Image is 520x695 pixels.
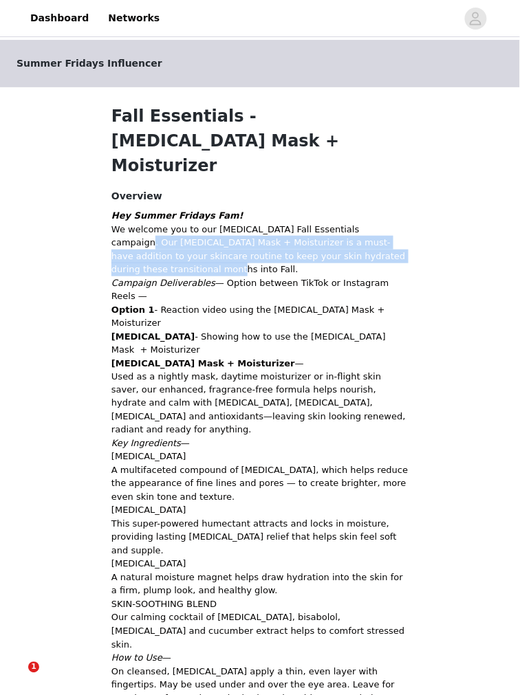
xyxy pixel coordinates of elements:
h4: Overview [111,189,409,203]
strong: [MEDICAL_DATA] [111,331,195,342]
strong: Option 1 [111,305,155,315]
p: [MEDICAL_DATA] This super-powered humectant attracts and locks in moisture, providing lasting [ME... [111,504,409,558]
a: Networks [100,3,168,34]
em: Key Ingredients [111,439,181,449]
em: How to Use [111,653,162,663]
p: We welcome you to our [MEDICAL_DATA] Fall Essentials campaign. Our [MEDICAL_DATA] Mask + Moisturi... [111,223,409,276]
p: [MEDICAL_DATA] A multifaceted compound of [MEDICAL_DATA], which helps reduce the appearance of fi... [111,450,409,504]
strong: [MEDICAL_DATA] Mask [111,358,224,368]
p: — Used as a nightly mask, daytime moisturizer or in-flight skin saver, our enhanced, fragrance-fr... [111,357,409,437]
span: Summer Fridays Influencer [17,56,162,71]
p: - Reaction video using the [MEDICAL_DATA] Mask + Moisturizer - Showing how to use the [MEDICAL_DA... [111,303,409,357]
span: 1 [28,662,39,673]
h1: Fall Essentials - [MEDICAL_DATA] Mask + Moisturizer [111,104,409,178]
strong: + Moisturizer [227,358,295,368]
p: SKIN-SOOTHING BLEND Our calming cocktail of [MEDICAL_DATA], bisabolol, [MEDICAL_DATA] and cucumbe... [111,598,409,652]
p: — [111,437,409,451]
div: avatar [469,8,482,30]
strong: Hey Summer Fridays Fam! [111,210,243,221]
a: Dashboard [22,3,97,34]
p: — Option between TikTok or Instagram Reels — [111,276,409,303]
p: [MEDICAL_DATA] A natural moisture magnet helps draw hydration into the skin for a firm, plump loo... [111,558,409,598]
em: Campaign Deliverables [111,278,215,288]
